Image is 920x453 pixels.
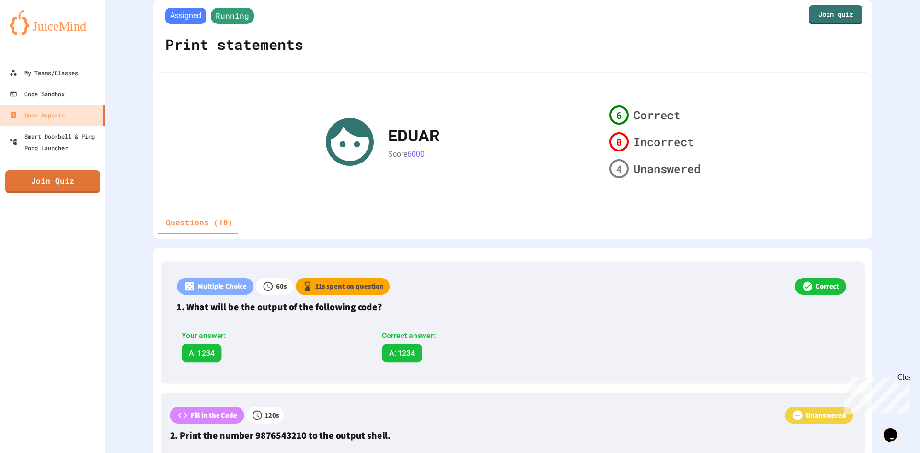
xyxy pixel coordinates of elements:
[633,133,694,151] span: Incorrect
[211,8,254,24] span: Running
[182,330,366,342] div: Your answer:
[407,150,425,159] span: 6000
[158,211,241,234] div: basic tabs example
[276,281,287,292] p: 60 s
[880,415,910,443] iframe: chat widget
[840,373,910,414] iframe: chat widget
[170,429,856,442] p: 2. Print the number 9876543210 to the output shell.
[158,211,241,234] button: Questions (10)
[609,159,629,178] div: 4
[388,124,440,148] div: EDUAR
[165,8,206,24] span: Assigned
[609,132,629,151] div: 0
[809,5,862,24] a: Join quiz
[10,88,65,100] div: Code Sandbox
[191,410,237,420] p: Fill in the Code
[806,410,846,420] p: Unanswered
[315,281,384,292] p: 11 s spent on question
[177,300,848,314] p: 1. What will be the output of the following code?
[182,344,221,362] div: A: 1234
[4,4,66,61] div: Chat with us now!Close
[388,150,407,159] span: Score
[5,170,100,193] a: Join Quiz
[382,330,566,342] div: Correct answer:
[10,109,65,121] div: Quiz Reports
[382,344,422,362] div: A: 1234
[10,67,78,79] div: My Teams/Classes
[609,105,629,125] div: 6
[197,281,246,292] p: Multiple Choice
[816,281,839,292] p: Correct
[633,106,680,124] span: Correct
[10,10,96,35] img: logo-orange.svg
[163,26,306,62] div: Print statements
[633,160,701,177] span: Unanswered
[265,410,279,420] p: 120 s
[10,130,102,153] div: Smart Doorbell & Ping Pong Launcher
